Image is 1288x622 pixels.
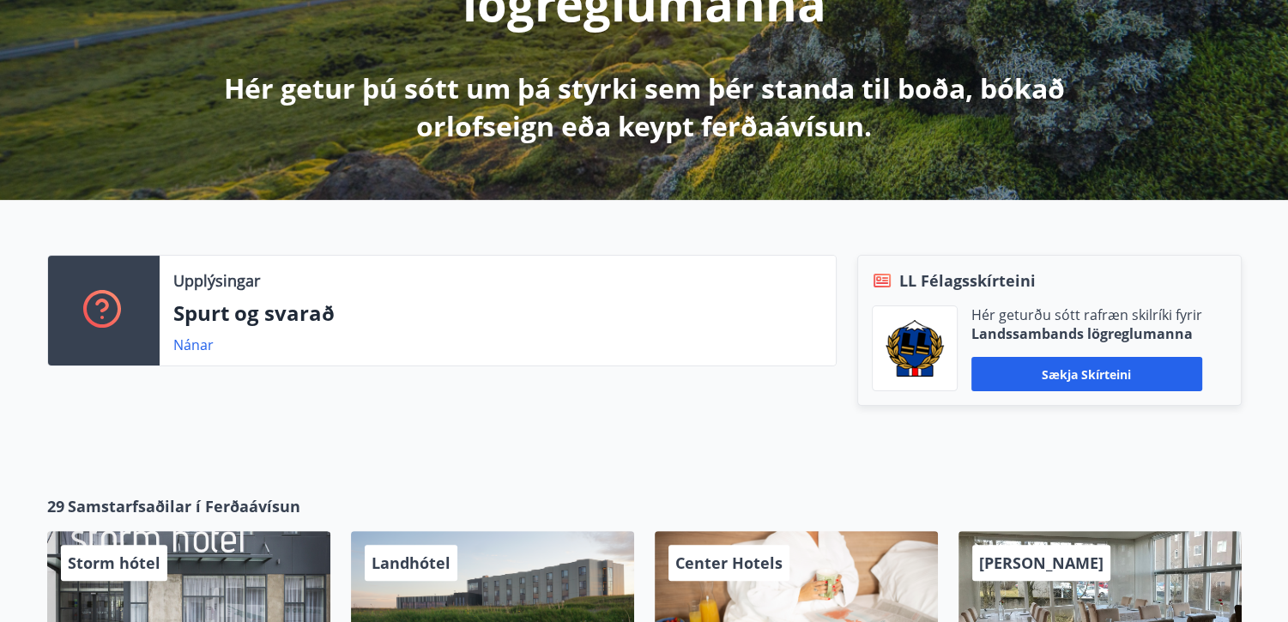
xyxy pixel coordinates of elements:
span: Storm hótel [68,553,160,573]
span: LL Félagsskírteini [899,269,1036,292]
p: Spurt og svarað [173,299,822,328]
span: Samstarfsaðilar í Ferðaávísun [68,495,300,517]
span: [PERSON_NAME] [979,553,1104,573]
img: 1cqKbADZNYZ4wXUG0EC2JmCwhQh0Y6EN22Kw4FTY.png [886,320,944,377]
button: Sækja skírteini [971,357,1202,391]
p: Hér getur þú sótt um þá styrki sem þér standa til boða, bókað orlofseign eða keypt ferðaávísun. [191,69,1098,145]
p: Landssambands lögreglumanna [971,324,1202,343]
span: Landhótel [372,553,450,573]
p: Hér geturðu sótt rafræn skilríki fyrir [971,305,1202,324]
span: 29 [47,495,64,517]
span: Center Hotels [675,553,783,573]
a: Nánar [173,335,214,354]
p: Upplýsingar [173,269,260,292]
